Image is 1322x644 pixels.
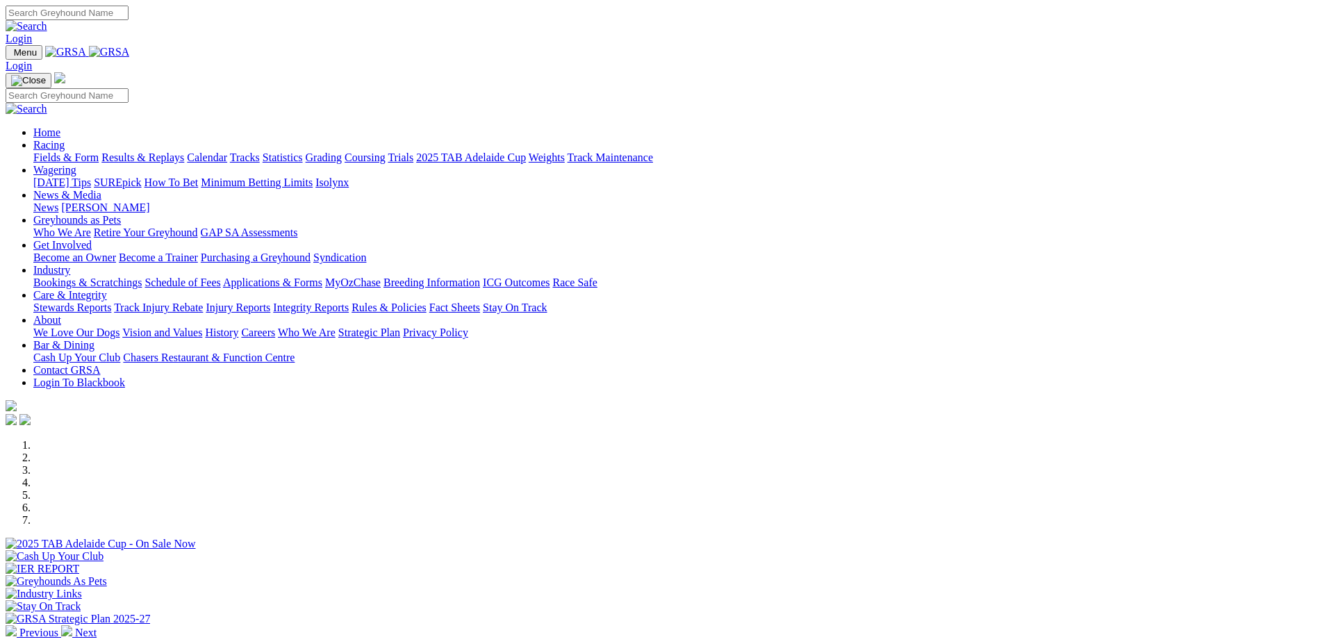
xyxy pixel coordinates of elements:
a: Login To Blackbook [33,377,125,388]
a: Coursing [345,151,386,163]
img: Industry Links [6,588,82,600]
a: Injury Reports [206,302,270,313]
a: Home [33,126,60,138]
a: Wagering [33,164,76,176]
img: chevron-left-pager-white.svg [6,625,17,636]
div: News & Media [33,201,1316,214]
a: Next [61,627,97,638]
a: Breeding Information [383,276,480,288]
a: MyOzChase [325,276,381,288]
div: Get Involved [33,251,1316,264]
img: logo-grsa-white.png [6,400,17,411]
a: Get Involved [33,239,92,251]
img: Stay On Track [6,600,81,613]
a: Become a Trainer [119,251,198,263]
a: Schedule of Fees [144,276,220,288]
img: GRSA [45,46,86,58]
a: Grading [306,151,342,163]
a: Stay On Track [483,302,547,313]
a: 2025 TAB Adelaide Cup [416,151,526,163]
a: Careers [241,327,275,338]
a: ICG Outcomes [483,276,550,288]
a: Integrity Reports [273,302,349,313]
a: Cash Up Your Club [33,352,120,363]
div: Greyhounds as Pets [33,226,1316,239]
span: Menu [14,47,37,58]
a: Contact GRSA [33,364,100,376]
a: Bookings & Scratchings [33,276,142,288]
a: Track Injury Rebate [114,302,203,313]
a: Applications & Forms [223,276,322,288]
img: Greyhounds As Pets [6,575,107,588]
button: Toggle navigation [6,45,42,60]
div: Racing [33,151,1316,164]
a: [DATE] Tips [33,176,91,188]
a: How To Bet [144,176,199,188]
a: Chasers Restaurant & Function Centre [123,352,295,363]
a: Racing [33,139,65,151]
img: Cash Up Your Club [6,550,104,563]
img: IER REPORT [6,563,79,575]
a: Track Maintenance [568,151,653,163]
a: Weights [529,151,565,163]
a: Calendar [187,151,227,163]
a: Purchasing a Greyhound [201,251,311,263]
a: Trials [388,151,413,163]
a: Race Safe [552,276,597,288]
a: Login [6,33,32,44]
a: Rules & Policies [352,302,427,313]
div: About [33,327,1316,339]
a: Previous [6,627,61,638]
div: Wagering [33,176,1316,189]
a: Strategic Plan [338,327,400,338]
a: Minimum Betting Limits [201,176,313,188]
a: History [205,327,238,338]
img: GRSA Strategic Plan 2025-27 [6,613,150,625]
a: About [33,314,61,326]
a: Who We Are [278,327,336,338]
a: Tracks [230,151,260,163]
a: Retire Your Greyhound [94,226,198,238]
img: 2025 TAB Adelaide Cup - On Sale Now [6,538,196,550]
a: News [33,201,58,213]
img: Search [6,103,47,115]
div: Care & Integrity [33,302,1316,314]
div: Bar & Dining [33,352,1316,364]
img: GRSA [89,46,130,58]
a: Bar & Dining [33,339,94,351]
img: Close [11,75,46,86]
a: Stewards Reports [33,302,111,313]
input: Search [6,6,129,20]
a: Vision and Values [122,327,202,338]
a: Statistics [263,151,303,163]
a: Results & Replays [101,151,184,163]
img: logo-grsa-white.png [54,72,65,83]
img: twitter.svg [19,414,31,425]
span: Next [75,627,97,638]
button: Toggle navigation [6,73,51,88]
a: Fact Sheets [429,302,480,313]
a: SUREpick [94,176,141,188]
a: Login [6,60,32,72]
div: Industry [33,276,1316,289]
img: facebook.svg [6,414,17,425]
a: Become an Owner [33,251,116,263]
a: Industry [33,264,70,276]
img: chevron-right-pager-white.svg [61,625,72,636]
a: GAP SA Assessments [201,226,298,238]
a: Who We Are [33,226,91,238]
a: Syndication [313,251,366,263]
span: Previous [19,627,58,638]
input: Search [6,88,129,103]
a: Isolynx [315,176,349,188]
a: Care & Integrity [33,289,107,301]
a: Greyhounds as Pets [33,214,121,226]
img: Search [6,20,47,33]
a: News & Media [33,189,101,201]
a: [PERSON_NAME] [61,201,149,213]
a: Fields & Form [33,151,99,163]
a: Privacy Policy [403,327,468,338]
a: We Love Our Dogs [33,327,119,338]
